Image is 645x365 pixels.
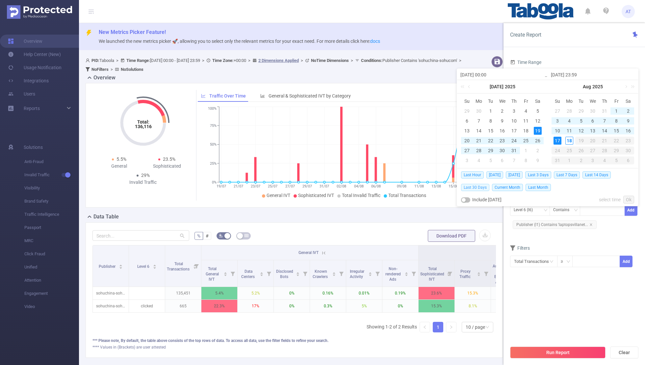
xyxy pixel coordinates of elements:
[99,39,380,44] span: We launched the new metrics picker 🚀, allowing you to select only the relevant metrics for your e...
[520,116,532,126] td: July 11, 2025
[508,98,520,104] span: Th
[622,147,634,154] div: 30
[508,126,520,136] td: July 17, 2025
[7,5,72,19] img: Protected Media
[497,155,508,165] td: August 6, 2025
[24,168,79,182] span: Invalid Traffic
[587,147,599,154] div: 27
[311,58,349,63] b: No Time Dimensions
[563,98,575,104] span: Mo
[86,58,463,72] span: Taboola [DATE] 00:00 - [DATE] 23:59 +00:00
[563,147,575,154] div: 25
[552,106,563,116] td: July 27, 2025
[601,107,608,115] div: 31
[433,322,443,332] li: 1
[163,156,175,162] span: 23.5%
[627,80,636,93] a: Next year (Control + right)
[498,137,506,145] div: 23
[589,127,597,135] div: 13
[459,80,468,93] a: Last year (Control + left)
[522,127,530,135] div: 18
[601,117,608,125] div: 7
[497,96,508,106] th: Wed
[552,136,563,146] td: August 17, 2025
[467,80,473,93] a: Previous month (PageUp)
[8,61,62,74] a: Usage Notification
[510,32,541,38] span: Create Report
[463,156,471,164] div: 3
[473,146,485,155] td: July 28, 2025
[137,119,149,125] tspan: Total:
[522,147,530,154] div: 1
[610,347,638,358] button: Clear
[473,96,485,106] th: Mon
[554,171,580,179] span: Last 7 Days
[610,116,622,126] td: August 8, 2025
[463,117,471,125] div: 6
[599,98,610,104] span: Th
[487,156,495,164] div: 5
[510,147,518,154] div: 31
[625,204,637,216] button: Add
[532,98,544,104] span: Sa
[577,127,585,135] div: 12
[510,156,518,164] div: 7
[487,127,495,135] div: 15
[473,126,485,136] td: July 14, 2025
[622,156,634,164] div: 6
[612,127,620,135] div: 15
[91,67,109,72] b: No Filters
[522,137,530,145] div: 25
[24,221,79,234] span: Passport
[461,155,473,165] td: August 3, 2025
[587,126,599,136] td: August 13, 2025
[599,147,610,154] div: 28
[93,74,116,82] h2: Overview
[24,195,79,208] span: Brand Safety
[269,93,351,98] span: General & Sophisticated IVT by Category
[510,117,518,125] div: 10
[623,80,629,93] a: Next month (PageDown)
[622,155,634,165] td: September 6, 2025
[485,325,489,330] i: icon: down
[461,126,473,136] td: July 13, 2025
[575,98,587,104] span: Tu
[587,96,599,106] th: Wed
[143,163,191,170] div: Sophisticated
[457,58,463,63] span: >
[349,58,355,63] span: >
[210,161,217,166] tspan: 25%
[552,126,563,136] td: August 10, 2025
[473,116,485,126] td: July 7, 2025
[508,106,520,116] td: July 3, 2025
[461,96,473,106] th: Sun
[610,147,622,154] div: 29
[514,205,537,215] div: Level 6 (l6)
[498,107,506,115] div: 2
[24,300,79,313] span: Video
[610,136,622,146] td: August 22, 2025
[210,124,217,128] tspan: 75%
[475,147,483,154] div: 28
[587,136,599,146] td: August 20, 2025
[552,147,563,154] div: 24
[599,156,610,164] div: 4
[86,30,92,36] i: icon: thunderbolt
[563,146,575,155] td: August 25, 2025
[497,136,508,146] td: July 23, 2025
[522,156,530,164] div: 8
[121,67,143,72] b: No Solutions
[610,156,622,164] div: 5
[563,106,575,116] td: July 28, 2025
[624,107,632,115] div: 2
[463,127,471,135] div: 13
[612,107,620,115] div: 1
[489,80,504,93] a: [DATE]
[260,94,265,98] i: icon: bar-chart
[423,325,427,329] i: icon: left
[212,180,217,184] tspan: 0%
[575,147,587,154] div: 26
[626,5,631,18] span: AT
[510,60,541,65] span: Time Range
[463,147,471,154] div: 27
